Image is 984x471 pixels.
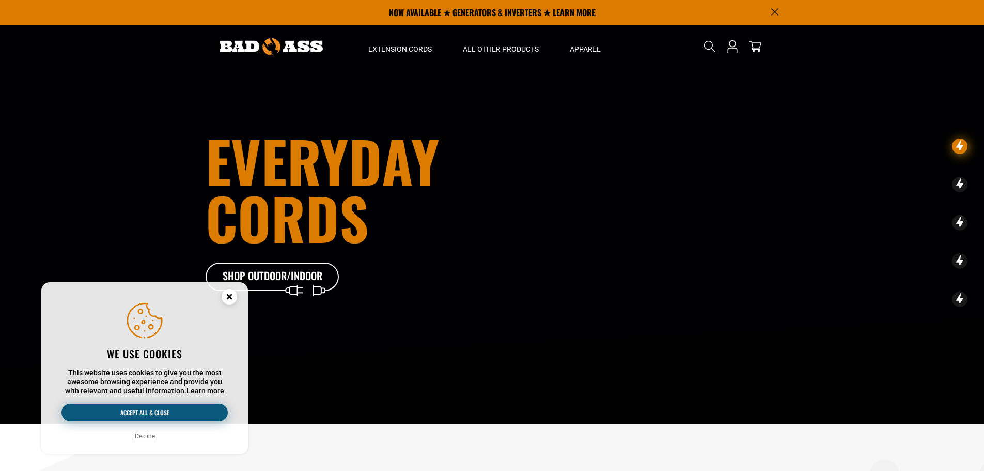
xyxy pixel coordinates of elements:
[447,25,554,68] summary: All Other Products
[206,263,340,292] a: Shop Outdoor/Indoor
[61,369,228,396] p: This website uses cookies to give you the most awesome browsing experience and provide you with r...
[463,44,539,54] span: All Other Products
[41,282,248,455] aside: Cookie Consent
[186,387,224,395] a: Learn more
[353,25,447,68] summary: Extension Cords
[701,38,718,55] summary: Search
[570,44,601,54] span: Apparel
[206,132,550,246] h1: Everyday cords
[368,44,432,54] span: Extension Cords
[61,347,228,360] h2: We use cookies
[220,38,323,55] img: Bad Ass Extension Cords
[61,404,228,421] button: Accept all & close
[554,25,616,68] summary: Apparel
[132,431,158,442] button: Decline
